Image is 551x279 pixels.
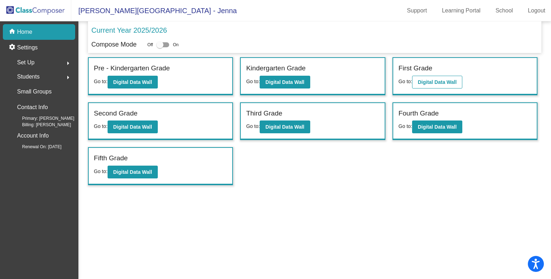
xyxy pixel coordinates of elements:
[108,76,158,88] button: Digital Data Wall
[17,87,52,97] p: Small Groups
[92,25,167,36] p: Current Year 2025/2026
[17,72,40,82] span: Students
[246,108,282,119] label: Third Grade
[64,73,72,82] mat-icon: arrow_right
[246,63,306,74] label: Kindergarten Grade
[108,120,158,133] button: Digital Data Wall
[173,42,178,48] span: On
[94,123,108,129] span: Go to:
[418,79,457,85] b: Digital Data Wall
[94,153,128,163] label: Fifth Grade
[265,79,304,85] b: Digital Data Wall
[94,108,138,119] label: Second Grade
[17,131,49,141] p: Account Info
[11,122,71,128] span: Billing: [PERSON_NAME]
[9,43,17,52] mat-icon: settings
[94,79,108,84] span: Go to:
[71,5,237,16] span: [PERSON_NAME][GEOGRAPHIC_DATA] - Jenna
[17,102,48,112] p: Contact Info
[94,168,108,174] span: Go to:
[113,124,152,130] b: Digital Data Wall
[490,5,519,16] a: School
[246,79,260,84] span: Go to:
[401,5,433,16] a: Support
[17,43,38,52] p: Settings
[94,63,170,74] label: Pre - Kindergarten Grade
[113,169,152,175] b: Digital Data Wall
[399,123,412,129] span: Go to:
[11,115,74,122] span: Primary: [PERSON_NAME]
[412,120,462,133] button: Digital Data Wall
[265,124,304,130] b: Digital Data Wall
[436,5,487,16] a: Learning Portal
[522,5,551,16] a: Logout
[113,79,152,85] b: Digital Data Wall
[260,76,310,88] button: Digital Data Wall
[246,123,260,129] span: Go to:
[17,28,32,36] p: Home
[399,108,439,119] label: Fourth Grade
[399,63,432,74] label: First Grade
[108,166,158,178] button: Digital Data Wall
[11,144,61,150] span: Renewal On: [DATE]
[412,76,462,88] button: Digital Data Wall
[418,124,457,130] b: Digital Data Wall
[92,40,137,49] p: Compose Mode
[9,28,17,36] mat-icon: home
[17,58,35,68] span: Set Up
[260,120,310,133] button: Digital Data Wall
[147,42,153,48] span: Off
[399,79,412,84] span: Go to:
[64,59,72,68] mat-icon: arrow_right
